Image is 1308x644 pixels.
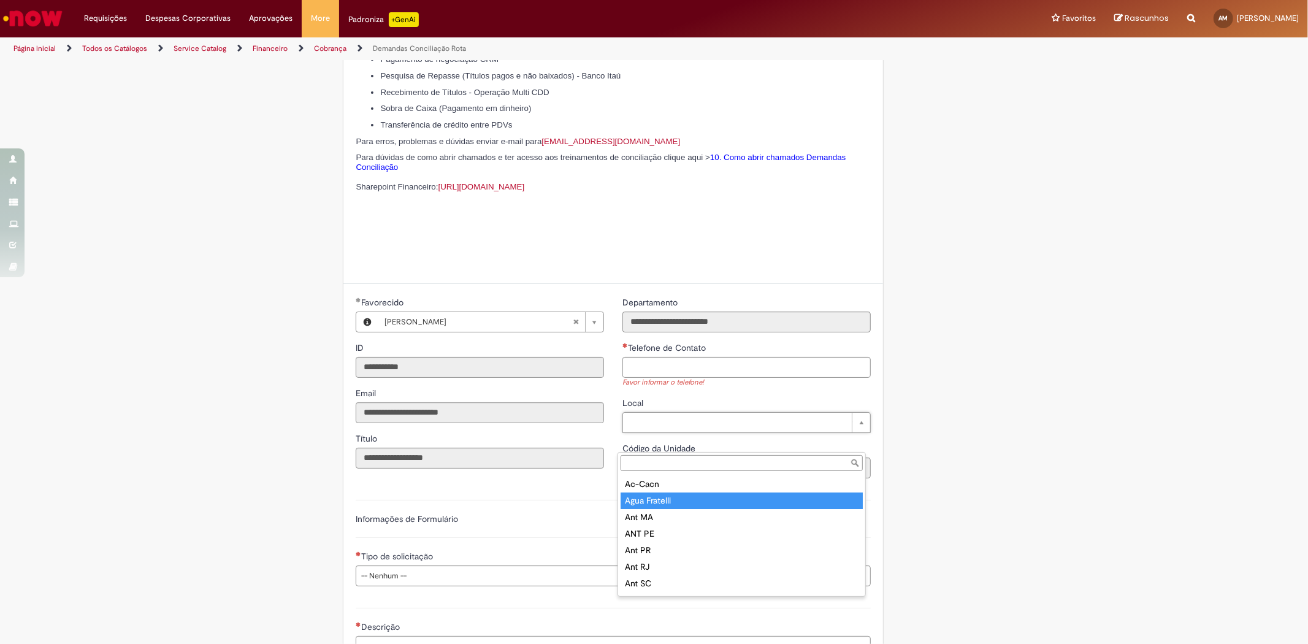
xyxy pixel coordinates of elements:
[621,476,863,493] div: Ac-Cacn
[621,559,863,575] div: Ant RJ
[621,526,863,542] div: ANT PE
[621,542,863,559] div: Ant PR
[621,592,863,608] div: Antigo CDD Mooca
[621,493,863,509] div: Agua Fratelli
[621,509,863,526] div: Ant MA
[618,473,865,596] ul: Local
[621,575,863,592] div: Ant SC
